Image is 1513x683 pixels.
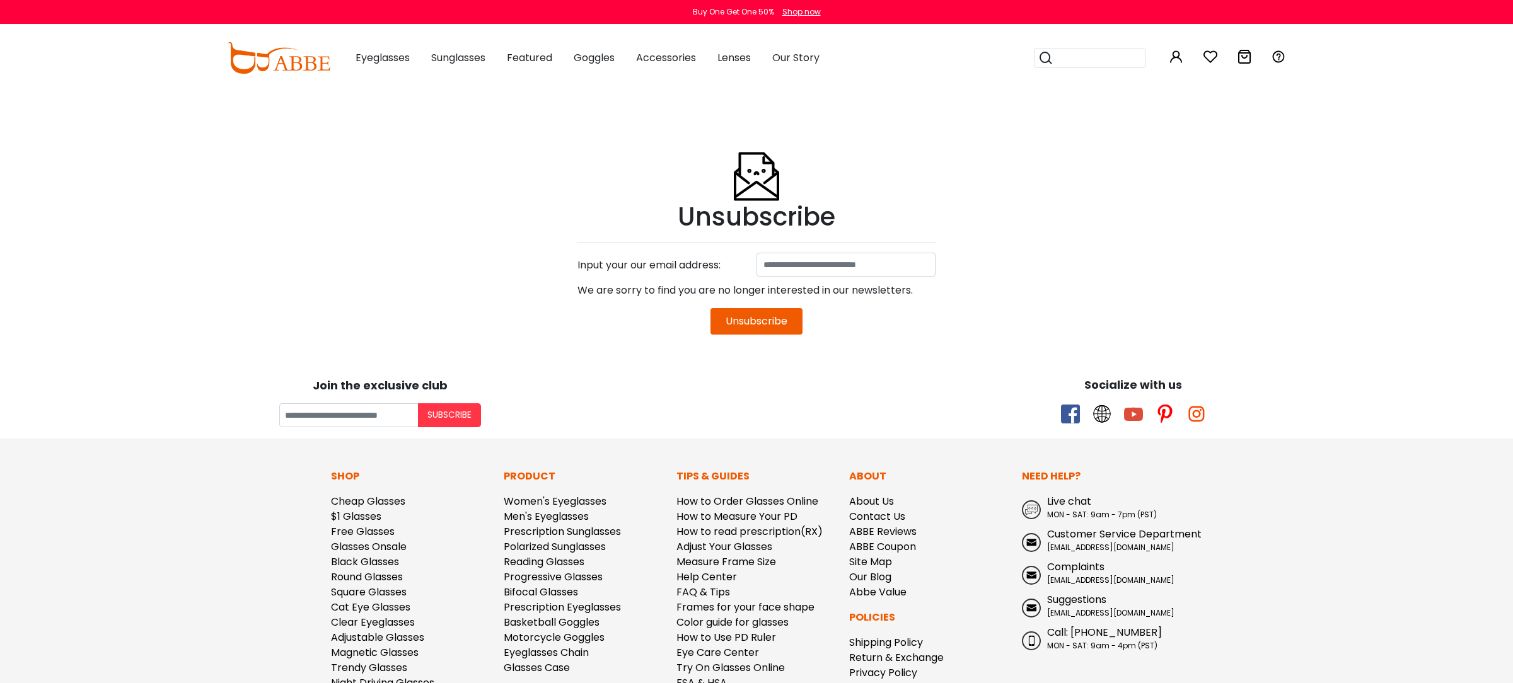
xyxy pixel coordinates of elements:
a: Privacy Policy [849,665,917,680]
a: How to Measure Your PD [676,509,797,524]
div: Join the exclusive club [9,374,750,394]
p: Tips & Guides [676,469,837,484]
a: How to read prescription(RX) [676,524,823,539]
a: Magnetic Glasses [331,645,419,660]
a: Adjust Your Glasses [676,539,772,554]
a: Prescription Sunglasses [504,524,621,539]
a: Site Map [849,554,892,569]
a: About Us [849,494,894,508]
a: Men's Eyeglasses [504,509,589,524]
span: youtube [1124,405,1143,423]
span: Our Story [772,50,820,65]
a: ABBE Reviews [849,524,917,539]
span: pinterest [1156,405,1174,423]
a: Complaints [EMAIL_ADDRESS][DOMAIN_NAME] [1022,560,1182,586]
a: Basketball Goggles [504,615,600,629]
a: Trendy Glasses [331,660,407,675]
a: How to Use PD Ruler [676,630,776,645]
p: Need Help? [1022,469,1182,484]
a: Our Blog [849,570,891,584]
a: Try On Glasses Online [676,660,785,675]
a: Square Glasses [331,585,407,599]
span: Lenses [717,50,751,65]
a: ABBE Coupon [849,539,916,554]
span: [EMAIL_ADDRESS][DOMAIN_NAME] [1047,575,1174,585]
div: Socialize with us [763,376,1504,393]
span: Sunglasses [431,50,485,65]
a: Customer Service Department [EMAIL_ADDRESS][DOMAIN_NAME] [1022,527,1182,553]
a: Color guide for glasses [676,615,789,629]
span: Suggestions [1047,592,1106,607]
a: Return & Exchange [849,650,944,665]
p: Product [504,469,664,484]
img: Unsubscribe [731,121,782,202]
span: Customer Service Department [1047,527,1202,541]
a: Abbe Value [849,585,907,599]
button: Subscribe [418,403,481,427]
button: Unsubscribe [710,308,803,335]
a: Eyeglasses Chain [504,645,589,660]
p: About [849,469,1009,484]
a: Shipping Policy [849,635,923,650]
a: Frames for your face shape [676,600,814,614]
span: MON - SAT: 9am - 7pm (PST) [1047,509,1157,520]
a: Call: [PHONE_NUMBER] MON - SAT: 9am - 4pm (PST) [1022,625,1182,651]
a: Contact Us [849,509,905,524]
a: Cheap Glasses [331,494,405,508]
a: Clear Eyeglasses [331,615,415,629]
span: MON - SAT: 9am - 4pm (PST) [1047,640,1157,651]
a: Prescription Eyeglasses [504,600,621,614]
div: Shop now [782,6,821,18]
span: twitter [1093,405,1111,423]
span: facebook [1061,405,1080,423]
span: [EMAIL_ADDRESS][DOMAIN_NAME] [1047,542,1174,553]
a: Help Center [676,570,737,584]
span: Accessories [636,50,696,65]
p: Policies [849,610,1009,625]
a: Progressive Glasses [504,570,603,584]
div: Buy One Get One 50% [693,6,774,18]
a: Eye Care Center [676,645,759,660]
a: Bifocal Glasses [504,585,578,599]
div: We are sorry to find you are no longer interested in our newsletters. [577,278,936,303]
a: Round Glasses [331,570,403,584]
input: Your email [279,403,418,427]
a: FAQ & Tips [676,585,730,599]
p: Shop [331,469,491,484]
span: Featured [507,50,552,65]
span: instagram [1187,405,1206,423]
a: How to Order Glasses Online [676,494,818,508]
a: Cat Eye Glasses [331,600,410,614]
span: [EMAIL_ADDRESS][DOMAIN_NAME] [1047,607,1174,618]
a: Adjustable Glasses [331,630,424,645]
a: Live chat MON - SAT: 9am - 7pm (PST) [1022,494,1182,520]
a: Suggestions [EMAIL_ADDRESS][DOMAIN_NAME] [1022,592,1182,619]
a: Measure Frame Size [676,554,776,569]
a: Women's Eyeglasses [504,494,606,508]
a: Shop now [776,6,821,17]
a: Black Glasses [331,554,399,569]
a: Reading Glasses [504,554,584,569]
span: Call: [PHONE_NUMBER] [1047,625,1162,640]
h1: Unsubscribe [577,202,936,232]
span: Complaints [1047,560,1104,574]
div: Input your our email address: [571,253,756,278]
a: $1 Glasses [331,509,381,524]
a: Glasses Onsale [331,539,407,554]
a: Glasses Case [504,660,570,675]
img: abbeglasses.com [227,42,330,74]
span: Live chat [1047,494,1091,508]
span: Eyeglasses [356,50,410,65]
a: Motorcycle Goggles [504,630,605,645]
span: Goggles [574,50,615,65]
a: Polarized Sunglasses [504,539,606,554]
a: Free Glasses [331,524,395,539]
